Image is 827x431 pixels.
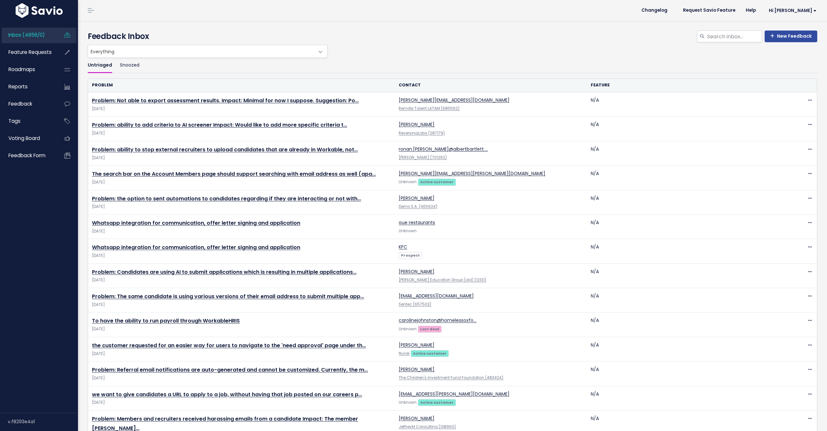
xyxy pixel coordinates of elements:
[92,301,391,308] span: [DATE]
[92,244,300,251] a: Whatsapp integration for communication, offer letter signing and application
[2,148,54,163] a: Feedback form
[418,399,456,405] a: Active customer
[8,413,78,430] div: v.f8293e4a1
[399,252,422,258] a: Prospect
[761,6,822,16] a: Hi [PERSON_NAME]
[587,386,779,410] td: N/A
[2,114,54,129] a: Tags
[92,195,361,202] a: Problem: the option to sent automations to candidates regarding if they are interacting or not with…
[399,400,417,405] span: Unknown
[399,155,447,160] a: [PERSON_NAME] (701262)
[399,121,434,128] a: [PERSON_NAME]
[418,325,441,332] a: Lost deal
[399,146,488,152] a: ronan.[PERSON_NAME]@albertbartlett.…
[418,178,456,185] a: Active customer
[587,92,779,117] td: N/A
[587,337,779,361] td: N/A
[399,228,417,234] span: Unknown
[587,239,779,263] td: N/A
[587,141,779,165] td: N/A
[399,97,510,103] a: [PERSON_NAME][EMAIL_ADDRESS][DOMAIN_NAME]
[92,277,391,284] span: [DATE]
[92,252,391,259] span: [DATE]
[92,97,359,104] a: Problem: Not able to export assessment results. Impact: Minimal for now I suppose. Suggestion: Po…
[88,58,817,73] ul: Filter feature requests
[120,58,139,73] a: Snoozed
[741,6,761,15] a: Help
[399,131,445,136] a: ReversingLabs (287179)
[420,179,454,184] strong: Active customer
[92,350,391,357] span: [DATE]
[92,170,376,178] a: The search bar on the Account Members page should support searching with email address as well (apa…
[92,391,362,398] a: we want to give candidates a URL to apply to a job, without having that job posted on our careers p…
[8,66,35,73] span: Roadmaps
[399,277,486,283] a: [PERSON_NAME] Education Group (old) (12131)
[8,49,52,56] span: Feature Requests
[2,96,54,111] a: Feedback
[92,106,391,112] span: [DATE]
[2,28,54,43] a: Inbox (4858/0)
[399,195,434,201] a: [PERSON_NAME]
[14,3,64,18] img: logo-white.9d6f32f41409.svg
[587,166,779,190] td: N/A
[587,361,779,386] td: N/A
[88,45,314,57] span: Everything
[2,131,54,146] a: Voting Board
[587,79,779,92] th: Feature
[92,317,240,324] a: To have the ability to run payroll through WorkableHRIS
[92,155,391,161] span: [DATE]
[765,31,817,42] a: New Feedback
[399,342,434,348] a: [PERSON_NAME]
[8,100,32,107] span: Feedback
[2,62,54,77] a: Roadmaps
[92,293,364,300] a: Problem: The same candidate is using various versions of their email address to submit multiple app…
[92,146,358,153] a: Problem: ability to stop external recruiters to upload candidates that are already in Workable, not…
[399,204,437,209] a: Demo S.A. (465624)
[641,8,667,13] span: Changelog
[399,293,474,299] a: [EMAIL_ADDRESS][DOMAIN_NAME]
[2,79,54,94] a: Reports
[399,375,503,380] a: The Children's Investment Fund Foundation (483424)
[587,190,779,214] td: N/A
[411,350,448,356] a: Active customer
[399,106,459,111] a: Remote Talent LATAM (685562)
[92,268,356,276] a: Problem: Candidates are using AI to submit applications which is resulting in multiple applications…
[420,400,454,405] strong: Active customer
[399,366,434,373] a: [PERSON_NAME]
[88,45,328,58] span: Everything
[587,312,779,337] td: N/A
[399,391,510,397] a: [EMAIL_ADDRESS][PERSON_NAME][DOMAIN_NAME]
[420,326,439,332] strong: Lost deal
[92,121,347,129] a: Problem: ability to add criteria to AI screener Impact: Would like to add more specific criteria t…
[92,399,391,406] span: [DATE]
[678,6,741,15] a: Request Savio Feature
[399,302,431,307] a: Sentec (657503)
[8,152,45,159] span: Feedback form
[399,244,407,250] a: KFC
[413,351,446,356] strong: Active customer
[92,130,391,137] span: [DATE]
[395,79,587,92] th: Contact
[587,214,779,239] td: N/A
[587,117,779,141] td: N/A
[88,31,817,42] h4: Feedback Inbox
[92,179,391,186] span: [DATE]
[92,203,391,210] span: [DATE]
[399,326,417,332] span: Unknown
[2,45,54,60] a: Feature Requests
[92,228,391,235] span: [DATE]
[399,219,435,226] a: oue restaurants
[399,179,417,184] span: Unknown
[587,288,779,312] td: N/A
[769,8,817,13] span: Hi [PERSON_NAME]
[92,375,391,382] span: [DATE]
[92,342,366,349] a: the customer requested for an easier way for users to navigate to the 'need approval' page under th…
[399,415,434,422] a: [PERSON_NAME]
[88,79,395,92] th: Problem
[8,83,28,90] span: Reports
[88,58,112,73] a: Untriaged
[401,253,420,258] strong: Prospect
[399,424,456,429] a: JeffreyM Consulting (138960)
[399,317,476,323] a: carolinejohnston@homelessoxfo…
[399,351,409,356] a: Nuvei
